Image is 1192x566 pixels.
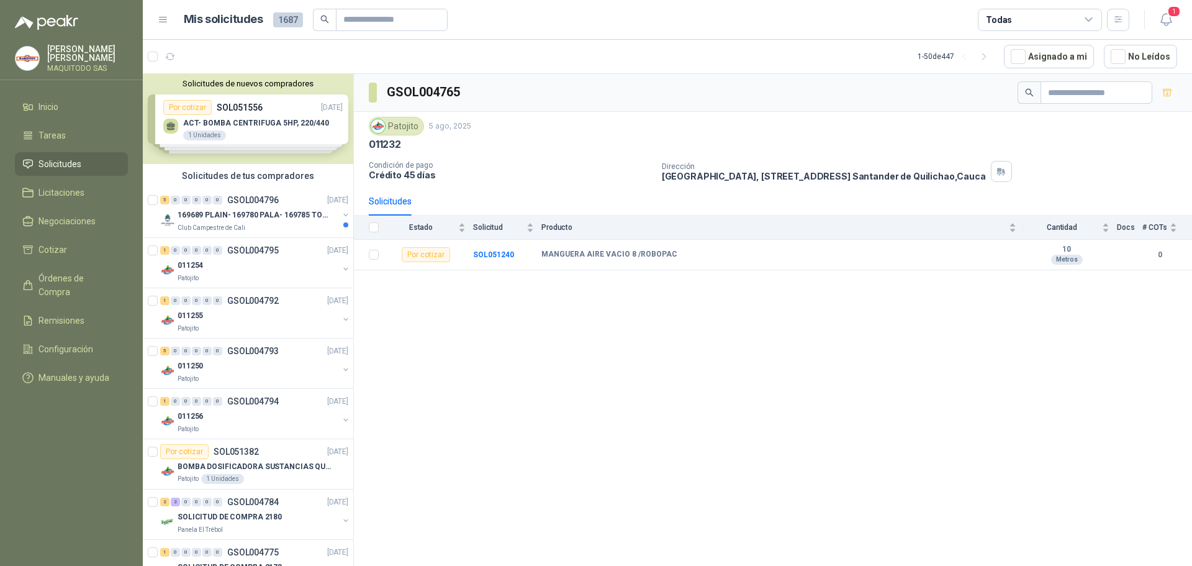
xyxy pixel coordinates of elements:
span: search [320,15,329,24]
p: Patojito [178,323,199,333]
button: Asignado a mi [1004,45,1094,68]
a: Cotizar [15,238,128,262]
p: [PERSON_NAME] [PERSON_NAME] [47,45,128,62]
div: 0 [181,498,191,506]
div: 2 [160,498,169,506]
h3: GSOL004765 [387,83,462,102]
span: Manuales y ayuda [38,371,109,385]
div: Solicitudes [369,194,412,208]
img: Company Logo [160,212,175,227]
a: Remisiones [15,309,128,332]
div: 0 [171,397,180,406]
div: 1 - 50 de 447 [918,47,994,66]
p: Patojito [178,273,199,283]
b: 10 [1024,245,1109,255]
div: 0 [202,296,212,305]
p: [DATE] [327,194,348,206]
div: 0 [181,246,191,255]
span: Producto [541,223,1006,232]
span: Licitaciones [38,186,84,199]
a: 2 2 0 0 0 0 GSOL004784[DATE] Company LogoSOLICITUD DE COMPRA 2180Panela El Trébol [160,495,351,534]
span: 1 [1167,6,1181,17]
button: Solicitudes de nuevos compradores [148,79,348,88]
p: [DATE] [327,245,348,257]
a: Licitaciones [15,181,128,204]
th: Solicitud [473,216,541,240]
img: Company Logo [160,514,175,529]
div: 0 [202,397,212,406]
span: 1687 [273,12,303,27]
div: 0 [192,296,201,305]
span: Cantidad [1024,223,1099,232]
a: Inicio [15,95,128,119]
p: Dirección [662,162,986,171]
a: SOL051240 [473,250,514,259]
th: Estado [386,216,473,240]
span: Solicitudes [38,157,81,171]
div: 1 [160,296,169,305]
div: 0 [202,196,212,204]
span: Remisiones [38,314,84,327]
p: Crédito 45 días [369,170,652,180]
div: Patojito [369,117,424,135]
div: 0 [213,498,222,506]
p: 5 ago, 2025 [429,121,471,132]
div: Metros [1051,255,1083,265]
p: 011255 [178,310,203,322]
p: Condición de pago [369,161,652,170]
div: 0 [202,347,212,355]
p: 011250 [178,360,203,372]
a: 1 0 0 0 0 0 GSOL004794[DATE] Company Logo011256Patojito [160,394,351,434]
img: Company Logo [371,119,385,133]
div: 0 [171,347,180,355]
img: Company Logo [160,414,175,429]
p: Panela El Trébol [178,524,223,534]
a: Solicitudes [15,152,128,176]
p: SOL051382 [214,447,259,456]
div: 0 [213,397,222,406]
div: 5 [160,347,169,355]
p: GSOL004795 [227,246,279,255]
span: Tareas [38,129,66,142]
img: Logo peakr [15,15,78,30]
img: Company Logo [160,313,175,328]
p: [DATE] [327,345,348,357]
p: Club Campestre de Cali [178,222,245,232]
div: 0 [192,347,201,355]
span: Órdenes de Compra [38,272,116,299]
div: 0 [213,548,222,557]
div: 0 [171,246,180,255]
p: Patojito [178,424,199,434]
div: Solicitudes de tus compradores [143,164,353,188]
span: Estado [386,223,456,232]
div: 0 [202,548,212,557]
b: 0 [1142,249,1177,261]
th: Cantidad [1024,216,1117,240]
div: 0 [181,347,191,355]
div: 0 [213,196,222,204]
div: Por cotizar [402,247,450,262]
p: [DATE] [327,547,348,559]
div: 0 [213,296,222,305]
p: [GEOGRAPHIC_DATA], [STREET_ADDRESS] Santander de Quilichao , Cauca [662,171,986,181]
div: 1 [160,397,169,406]
a: 5 0 0 0 0 0 GSOL004793[DATE] Company Logo011250Patojito [160,344,351,383]
a: Órdenes de Compra [15,267,128,304]
div: 0 [171,548,180,557]
img: Company Logo [160,363,175,378]
div: 0 [192,246,201,255]
span: # COTs [1142,223,1167,232]
p: SOLICITUD DE COMPRA 2180 [178,511,282,523]
div: 0 [171,196,180,204]
div: 0 [202,246,212,255]
th: # COTs [1142,216,1192,240]
div: 0 [192,397,201,406]
div: Por cotizar [160,444,209,459]
a: Configuración [15,337,128,361]
a: Por cotizarSOL051382[DATE] Company LogoBOMBA DOSIFICADORA SUSTANCIAS QUIMICASPatojito1 Unidades [143,439,353,490]
p: GSOL004792 [227,296,279,305]
button: No Leídos [1104,45,1177,68]
th: Producto [541,216,1024,240]
img: Company Logo [160,464,175,479]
